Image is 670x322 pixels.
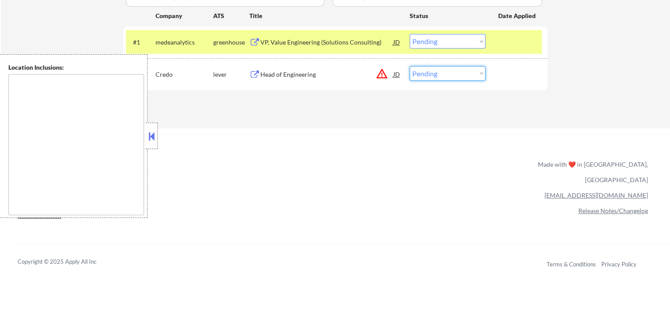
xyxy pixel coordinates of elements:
[601,261,637,268] a: Privacy Policy
[410,7,485,23] div: Status
[260,38,393,47] div: VP, Value Engineering (Solutions Consulting)
[498,11,537,20] div: Date Applied
[155,70,213,79] div: Credo
[155,11,213,20] div: Company
[133,38,148,47] div: #1
[547,261,596,268] a: Terms & Conditions
[155,38,213,47] div: medeanalytics
[544,191,648,199] a: [EMAIL_ADDRESS][DOMAIN_NAME]
[213,38,249,47] div: greenhouse
[392,34,401,50] div: JD
[534,157,648,187] div: Made with ❤️ in [GEOGRAPHIC_DATA], [GEOGRAPHIC_DATA]
[260,70,393,79] div: Head of Engineering
[18,169,354,178] a: Refer & earn free applications 👯‍♀️
[8,63,144,72] div: Location Inclusions:
[213,70,249,79] div: lever
[578,207,648,214] a: Release Notes/Changelog
[18,258,119,266] div: Copyright © 2025 Apply All Inc
[392,66,401,82] div: JD
[213,11,249,20] div: ATS
[376,67,388,80] button: warning_amber
[249,11,401,20] div: Title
